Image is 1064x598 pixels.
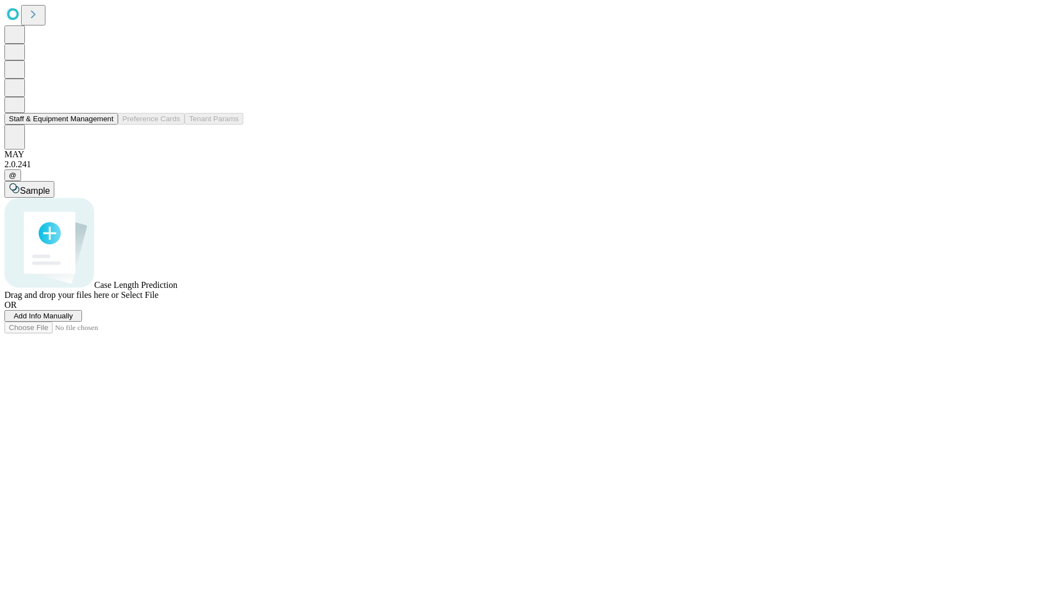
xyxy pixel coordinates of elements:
span: @ [9,171,17,179]
span: Add Info Manually [14,312,73,320]
span: Drag and drop your files here or [4,290,119,300]
div: MAY [4,149,1060,159]
button: Staff & Equipment Management [4,113,118,125]
button: Sample [4,181,54,198]
button: Add Info Manually [4,310,82,322]
span: Case Length Prediction [94,280,177,290]
span: OR [4,300,17,310]
button: Preference Cards [118,113,185,125]
button: Tenant Params [185,113,243,125]
button: @ [4,169,21,181]
span: Sample [20,186,50,195]
span: Select File [121,290,158,300]
div: 2.0.241 [4,159,1060,169]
